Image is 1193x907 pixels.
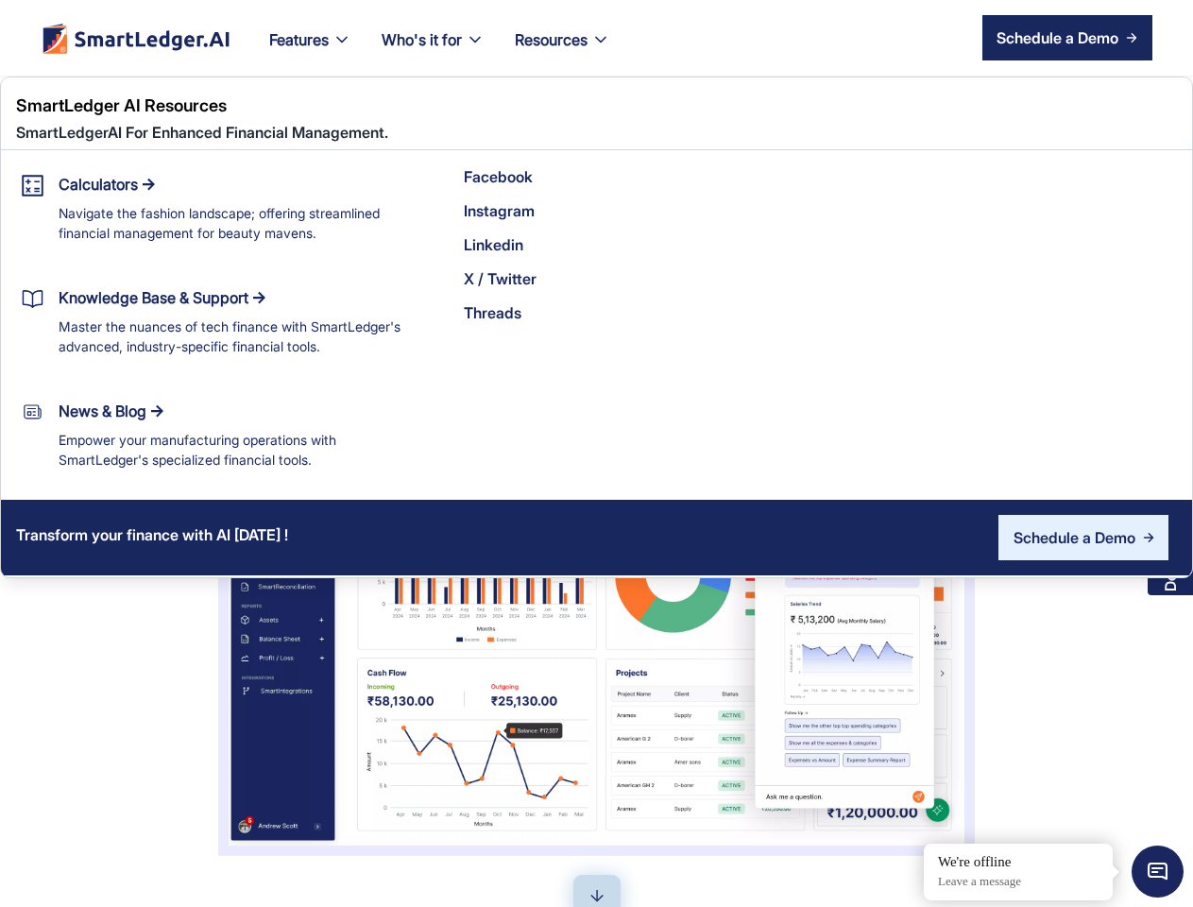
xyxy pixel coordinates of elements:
[16,119,1192,149] div: SmartLedgerAI For Enhanced Financial Management.
[500,26,625,76] div: Resources
[464,163,533,190] div: Facebook
[515,26,588,53] div: Resources
[1143,532,1154,543] img: Arrow Right Blue
[998,515,1168,560] a: Schedule a Demo
[41,23,231,54] img: footer logo
[59,398,146,424] div: News & Blog
[41,23,231,54] a: home
[938,853,1099,872] div: We're offline
[982,15,1152,60] a: Schedule a Demo
[16,93,1192,119] div: SmartLedger AI Resources
[59,284,248,311] div: Knowledge Base & Support
[59,171,138,197] div: Calculators
[445,228,668,262] a: Linkedin
[997,26,1118,49] div: Schedule a Demo
[464,231,523,258] div: Linkedin
[269,26,329,53] div: Features
[366,26,500,76] div: Who's it for
[464,197,535,224] div: Instagram
[445,262,668,296] a: X / Twitter
[1132,846,1184,898] span: Chat Widget
[464,299,521,326] div: Threads
[59,317,415,356] div: Master the nuances of tech finance with SmartLedger's advanced, industry-specific financial tools.
[938,874,1099,890] p: Leave a message
[10,160,426,273] a: CalculatorsNavigate the fashion landscape; offering streamlined financial management for beauty m...
[10,386,426,500] a: News & BlogEmpower your manufacturing operations with SmartLedger's specialized financial tools.
[1014,526,1135,549] div: Schedule a Demo
[464,265,537,292] div: X / Twitter
[254,26,366,76] div: Features
[59,430,415,470] div: Empower your manufacturing operations with SmartLedger's specialized financial tools.
[445,160,668,194] a: Facebook
[445,194,668,228] a: Instagram
[1126,32,1137,43] img: arrow right icon
[586,884,608,907] img: down-arrow
[1,506,303,570] div: Transform your finance with AI [DATE] !
[59,203,415,243] div: Navigate the fashion landscape; offering streamlined financial management for beauty mavens.
[382,26,462,53] div: Who's it for
[10,273,426,386] a: Knowledge Base & SupportMaster the nuances of tech finance with SmartLedger's advanced, industry-...
[445,296,668,330] a: Threads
